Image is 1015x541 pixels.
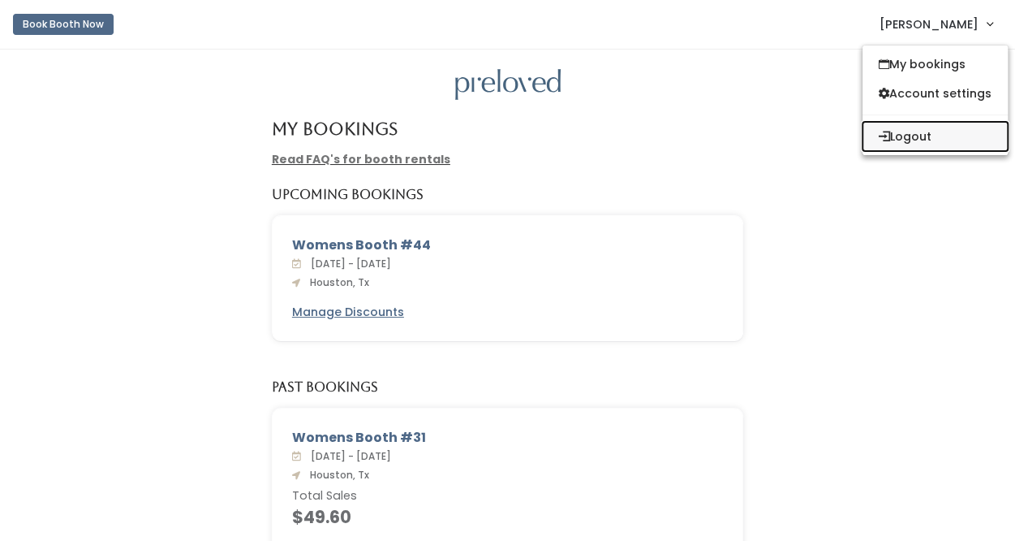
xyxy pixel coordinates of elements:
h4: $49.60 [292,508,724,526]
u: Manage Discounts [292,304,404,320]
button: Book Booth Now [13,14,114,35]
h5: Upcoming Bookings [272,188,424,202]
a: My bookings [862,50,1008,79]
div: Womens Booth #31 [292,428,724,448]
span: [PERSON_NAME] [880,15,978,33]
button: Logout [862,122,1008,151]
h5: Past Bookings [272,380,378,395]
img: preloved logo [455,69,561,101]
a: Manage Discounts [292,304,404,321]
span: Houston, Tx [303,468,369,482]
a: Read FAQ's for booth rentals [272,151,450,167]
a: [PERSON_NAME] [863,6,1009,41]
span: [DATE] - [DATE] [304,449,391,463]
span: Houston, Tx [303,275,369,289]
a: Account settings [862,79,1008,108]
h6: Total Sales [292,490,724,503]
h4: My Bookings [272,119,398,138]
span: [DATE] - [DATE] [304,257,391,270]
div: Womens Booth #44 [292,236,724,255]
a: Book Booth Now [13,6,114,42]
